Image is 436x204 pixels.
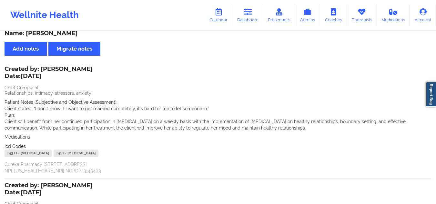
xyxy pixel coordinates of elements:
[5,182,93,197] div: Created by: [PERSON_NAME]
[54,150,98,157] div: F41.1 - [MEDICAL_DATA]
[5,144,26,149] span: Icd Codes
[5,90,431,96] p: Relationships, intimacy, stressors, anxiety
[5,85,40,90] span: Chief Complaint:
[48,42,100,56] button: Migrate notes
[295,5,320,26] a: Admins
[5,134,30,140] span: Medications
[263,5,295,26] a: Prescribers
[5,30,431,37] div: Name: [PERSON_NAME]
[205,5,232,26] a: Calendar
[232,5,263,26] a: Dashboard
[5,105,431,112] p: Client stated, “I don’t know if I want to get married completely, it’s hard for me to let someone...
[377,5,410,26] a: Medications
[5,112,15,118] span: Plan:
[5,66,93,81] div: Created by: [PERSON_NAME]
[5,189,93,197] p: Date: [DATE]
[5,72,93,81] p: Date: [DATE]
[5,150,52,157] div: F43.21 - [MEDICAL_DATA]
[410,5,436,26] a: Account
[5,42,47,56] button: Add notes
[320,5,347,26] a: Coaches
[5,119,406,131] span: Client will benefit from her continued participation in [MEDICAL_DATA] on a weekly basis with the...
[5,161,431,174] p: Curexa Pharmacy [STREET_ADDRESS] NPI: [US_HEALTHCARE_NPI] NCPDP: 3145403
[426,82,436,107] a: Report Bug
[5,100,117,105] span: Patient Notes (Subjective and Objective Assessment):
[347,5,377,26] a: Therapists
